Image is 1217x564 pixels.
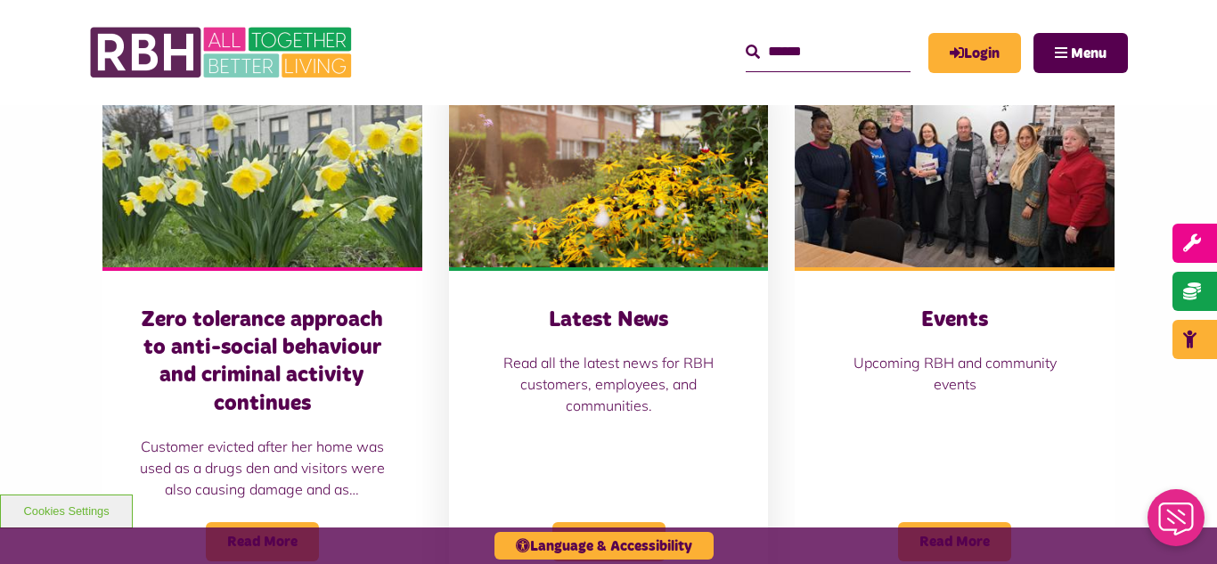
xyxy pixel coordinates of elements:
[830,307,1079,334] h3: Events
[746,33,911,71] input: Search
[830,352,1079,395] p: Upcoming RBH and community events
[795,68,1115,267] img: Group photo of customers and colleagues at Spotland Community Centre
[1137,484,1217,564] iframe: Netcall Web Assistant for live chat
[89,18,356,87] img: RBH
[485,352,733,416] p: Read all the latest news for RBH customers, employees, and communities.
[138,436,387,500] p: Customer evicted after her home was used as a drugs den and visitors were also causing damage and...
[206,522,319,561] span: Read More
[1033,33,1128,73] button: Navigation
[138,307,387,418] h3: Zero tolerance approach to anti-social behaviour and criminal activity continues
[485,307,733,334] h3: Latest News
[102,68,422,267] img: Freehold
[1071,46,1107,61] span: Menu
[494,532,714,560] button: Language & Accessibility
[898,522,1011,561] span: Read More
[449,68,769,267] img: SAZ MEDIA RBH HOUSING4
[928,33,1021,73] a: MyRBH
[552,522,666,561] span: Read More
